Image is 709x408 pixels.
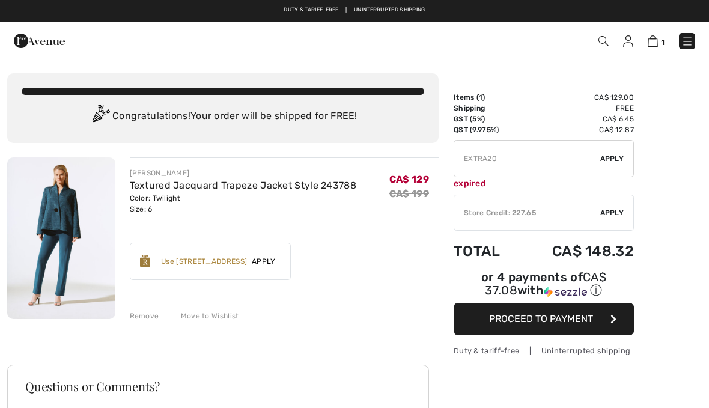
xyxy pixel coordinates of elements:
[681,35,693,47] img: Menu
[130,311,159,321] div: Remove
[247,256,281,267] span: Apply
[140,255,151,267] img: Reward-Logo.svg
[25,380,411,392] h3: Questions or Comments?
[454,272,634,299] div: or 4 payments of with
[600,153,624,164] span: Apply
[389,174,429,185] span: CA$ 129
[22,105,424,129] div: Congratulations! Your order will be shipped for FREE!
[479,93,482,102] span: 1
[519,103,634,114] td: Free
[7,157,115,319] img: Textured Jacquard Trapeze Jacket Style 243788
[14,29,65,53] img: 1ère Avenue
[88,105,112,129] img: Congratulation2.svg
[600,207,624,218] span: Apply
[454,345,634,356] div: Duty & tariff-free | Uninterrupted shipping
[454,177,634,190] div: expired
[519,124,634,135] td: CA$ 12.87
[648,35,658,47] img: Shopping Bag
[14,34,65,46] a: 1ère Avenue
[161,256,247,267] div: Use [STREET_ADDRESS]
[623,35,633,47] img: My Info
[648,34,665,48] a: 1
[454,92,519,103] td: Items ( )
[454,124,519,135] td: QST (9.975%)
[389,188,429,199] s: CA$ 199
[598,36,609,46] img: Search
[519,114,634,124] td: CA$ 6.45
[454,114,519,124] td: GST (5%)
[454,231,519,272] td: Total
[454,207,600,218] div: Store Credit: 227.65
[130,193,357,215] div: Color: Twilight Size: 6
[454,141,600,177] input: Promo code
[130,168,357,178] div: [PERSON_NAME]
[489,313,593,324] span: Proceed to Payment
[454,103,519,114] td: Shipping
[171,311,239,321] div: Move to Wishlist
[454,272,634,303] div: or 4 payments ofCA$ 37.08withSezzle Click to learn more about Sezzle
[544,287,587,297] img: Sezzle
[130,180,357,191] a: Textured Jacquard Trapeze Jacket Style 243788
[519,231,634,272] td: CA$ 148.32
[519,92,634,103] td: CA$ 129.00
[661,38,665,47] span: 1
[454,303,634,335] button: Proceed to Payment
[485,270,606,297] span: CA$ 37.08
